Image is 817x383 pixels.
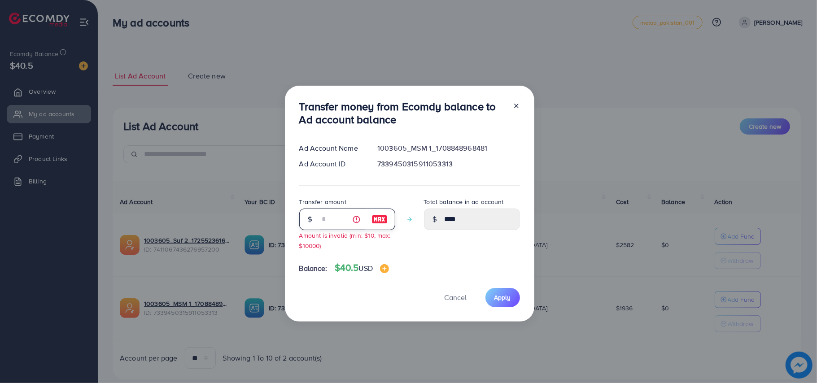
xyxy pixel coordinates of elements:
[494,293,511,302] span: Apply
[292,143,371,153] div: Ad Account Name
[370,143,527,153] div: 1003605_MSM 1_1708848968481
[299,263,328,274] span: Balance:
[299,100,506,126] h3: Transfer money from Ecomdy balance to Ad account balance
[292,159,371,169] div: Ad Account ID
[445,292,467,302] span: Cancel
[299,231,391,250] small: Amount is invalid (min: $10, max: $10000)
[370,159,527,169] div: 7339450315911053313
[335,262,389,274] h4: $40.5
[359,263,373,273] span: USD
[380,264,389,273] img: image
[371,214,388,225] img: image
[424,197,504,206] label: Total balance in ad account
[299,197,346,206] label: Transfer amount
[485,288,520,307] button: Apply
[433,288,478,307] button: Cancel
